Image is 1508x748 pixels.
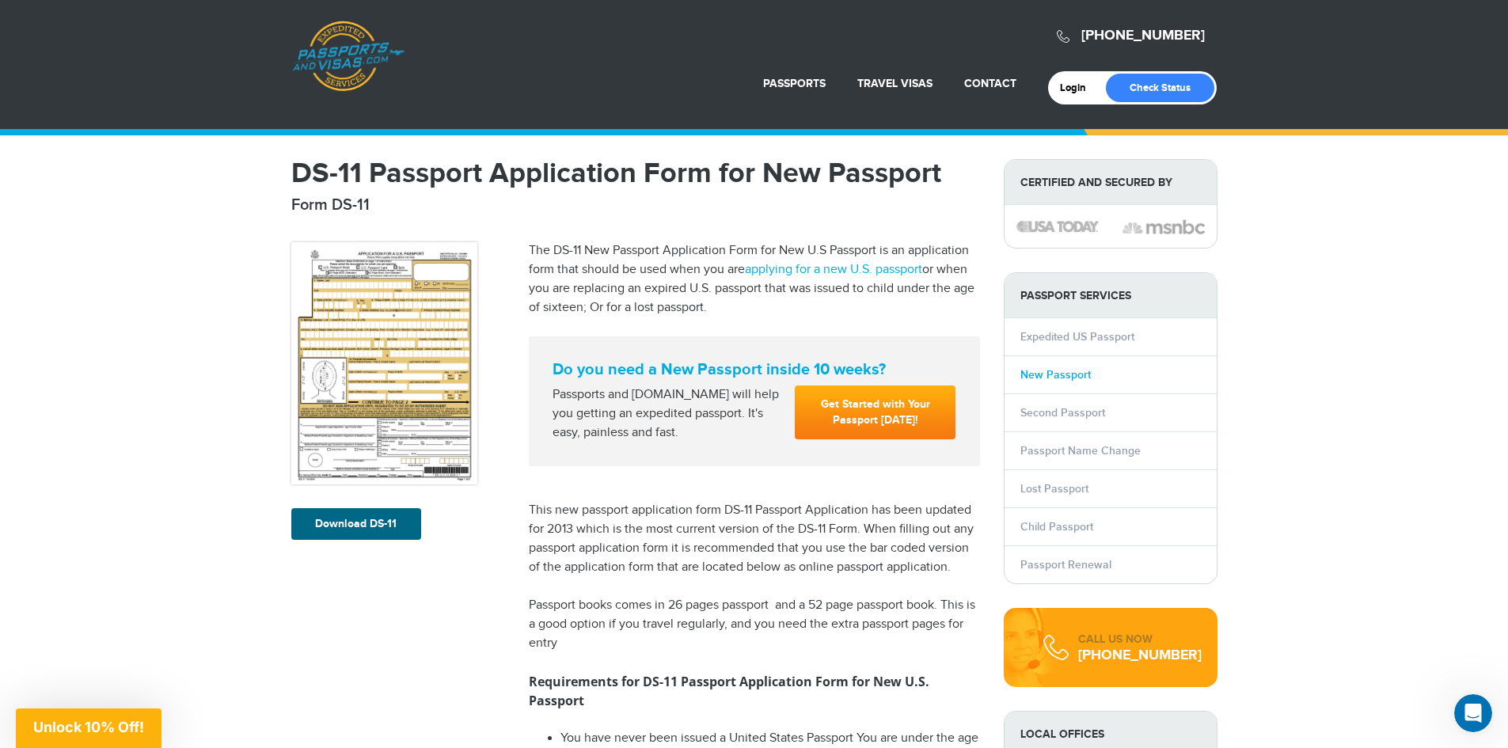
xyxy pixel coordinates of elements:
[1016,221,1099,232] img: image description
[1020,482,1088,496] a: Lost Passport
[1020,368,1091,382] a: New Passport
[529,466,980,482] iframe: Customer reviews powered by Trustpilot
[857,77,933,90] a: Travel Visas
[1106,74,1214,102] a: Check Status
[529,672,980,710] h3: Requirements for DS-11 Passport Application Form for New U.S. Passport
[1020,330,1134,344] a: Expedited US Passport
[745,262,922,277] a: applying for a new U.S. passport
[1005,160,1217,205] strong: Certified and Secured by
[763,77,826,90] a: Passports
[16,708,161,748] div: Unlock 10% Off!
[1020,406,1105,420] a: Second Passport
[1020,558,1111,571] a: Passport Renewal
[1020,520,1093,533] a: Child Passport
[291,508,421,540] a: Download DS-11
[291,242,477,484] img: DS-11
[529,501,980,577] p: This new passport application form DS-11 Passport Application has been updated for 2013 which is ...
[964,77,1016,90] a: Contact
[33,719,144,735] span: Unlock 10% Off!
[291,196,980,215] h2: Form DS-11
[292,21,405,92] a: Passports & [DOMAIN_NAME]
[1078,647,1202,663] div: [PHONE_NUMBER]
[1078,632,1202,647] div: CALL US NOW
[1020,444,1141,458] a: Passport Name Change
[529,596,980,653] p: Passport books comes in 26 pages passport and a 52 page passport book. This is a good option if y...
[529,241,980,317] p: The DS-11 New Passport Application Form for New U.S Passport is an application form that should b...
[1060,82,1097,94] a: Login
[546,385,789,442] div: Passports and [DOMAIN_NAME] will help you getting an expedited passport. It's easy, painless and ...
[553,360,956,379] strong: Do you need a New Passport inside 10 weeks?
[291,159,980,188] h1: DS-11 Passport Application Form for New Passport
[1122,218,1205,237] img: image description
[1454,694,1492,732] iframe: Intercom live chat
[1081,27,1205,44] a: [PHONE_NUMBER]
[1005,273,1217,318] strong: PASSPORT SERVICES
[795,385,955,439] a: Get Started with Your Passport [DATE]!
